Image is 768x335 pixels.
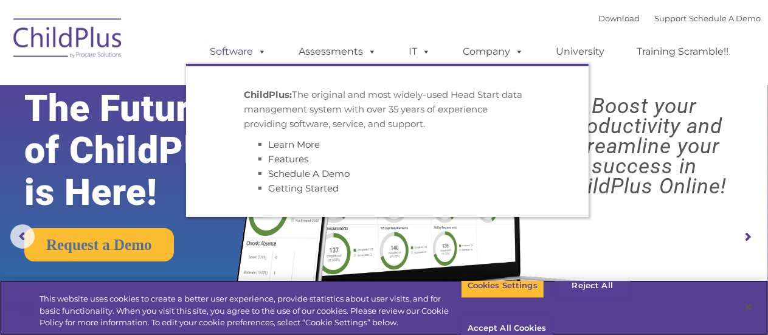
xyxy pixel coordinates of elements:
font: | [599,13,761,23]
a: Assessments [287,40,389,64]
button: Reject All [555,273,631,299]
a: Features [269,153,309,165]
rs-layer: Boost your productivity and streamline your success in ChildPlus Online! [530,96,758,196]
a: Software [198,40,279,64]
a: Schedule A Demo [269,168,350,179]
img: ChildPlus by Procare Solutions [7,10,129,71]
a: Getting Started [269,182,339,194]
a: Training Scramble!! [625,40,741,64]
span: Phone number [169,130,221,139]
a: Learn More [269,139,320,150]
a: Request a Demo [24,228,174,261]
span: Last name [169,80,206,89]
a: Support [655,13,687,23]
a: Schedule A Demo [690,13,761,23]
strong: ChildPlus: [244,89,292,100]
button: Cookies Settings [461,273,544,299]
a: Company [451,40,536,64]
button: Close [735,294,762,320]
rs-layer: The Future of ChildPlus is Here! [24,88,269,213]
div: This website uses cookies to create a better user experience, provide statistics about user visit... [40,293,461,329]
p: The original and most widely-used Head Start data management system with over 35 years of experie... [244,88,530,131]
a: Download [599,13,640,23]
a: IT [397,40,443,64]
a: University [544,40,617,64]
